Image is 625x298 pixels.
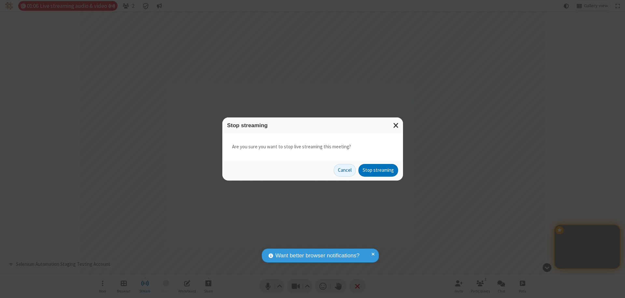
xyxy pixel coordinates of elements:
[227,122,398,129] h3: Stop streaming
[222,133,403,160] div: Are you sure you want to stop live streaming this meeting?
[358,164,398,177] button: Stop streaming
[275,251,359,260] span: Want better browser notifications?
[389,117,403,133] button: Close modal
[334,164,356,177] button: Cancel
